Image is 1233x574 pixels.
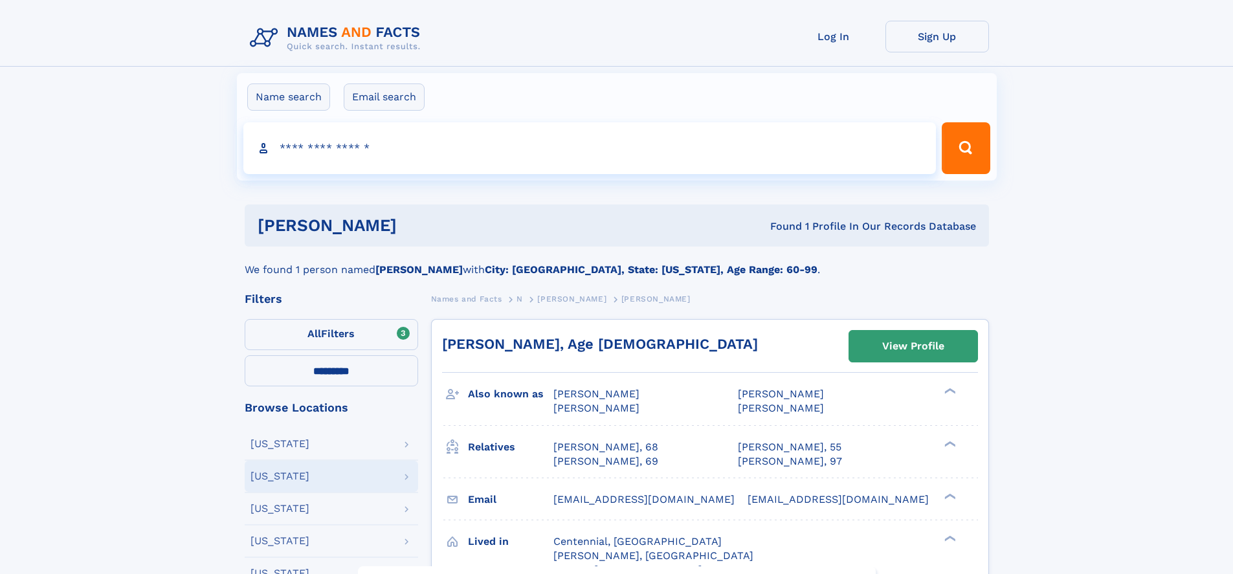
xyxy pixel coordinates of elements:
[485,263,817,276] b: City: [GEOGRAPHIC_DATA], State: [US_STATE], Age Range: 60-99
[583,219,976,234] div: Found 1 Profile In Our Records Database
[344,83,425,111] label: Email search
[517,291,523,307] a: N
[245,319,418,350] label: Filters
[468,489,553,511] h3: Email
[941,387,957,395] div: ❯
[738,440,841,454] a: [PERSON_NAME], 55
[553,388,639,400] span: [PERSON_NAME]
[553,549,753,562] span: [PERSON_NAME], [GEOGRAPHIC_DATA]
[247,83,330,111] label: Name search
[243,122,937,174] input: search input
[468,436,553,458] h3: Relatives
[738,388,824,400] span: [PERSON_NAME]
[553,402,639,414] span: [PERSON_NAME]
[431,291,502,307] a: Names and Facts
[537,294,606,304] span: [PERSON_NAME]
[442,336,758,352] a: [PERSON_NAME], Age [DEMOGRAPHIC_DATA]
[307,327,321,340] span: All
[250,439,309,449] div: [US_STATE]
[553,454,658,469] a: [PERSON_NAME], 69
[738,402,824,414] span: [PERSON_NAME]
[517,294,523,304] span: N
[553,535,722,547] span: Centennial, [GEOGRAPHIC_DATA]
[250,536,309,546] div: [US_STATE]
[748,493,929,505] span: [EMAIL_ADDRESS][DOMAIN_NAME]
[882,331,944,361] div: View Profile
[250,503,309,514] div: [US_STATE]
[375,263,463,276] b: [PERSON_NAME]
[245,293,418,305] div: Filters
[941,492,957,500] div: ❯
[849,331,977,362] a: View Profile
[738,454,842,469] a: [PERSON_NAME], 97
[245,247,989,278] div: We found 1 person named with .
[553,440,658,454] a: [PERSON_NAME], 68
[942,122,990,174] button: Search Button
[885,21,989,52] a: Sign Up
[468,383,553,405] h3: Also known as
[245,402,418,414] div: Browse Locations
[621,294,691,304] span: [PERSON_NAME]
[782,21,885,52] a: Log In
[258,217,584,234] h1: [PERSON_NAME]
[250,471,309,481] div: [US_STATE]
[245,21,431,56] img: Logo Names and Facts
[553,493,735,505] span: [EMAIL_ADDRESS][DOMAIN_NAME]
[941,534,957,542] div: ❯
[941,439,957,448] div: ❯
[468,531,553,553] h3: Lived in
[537,291,606,307] a: [PERSON_NAME]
